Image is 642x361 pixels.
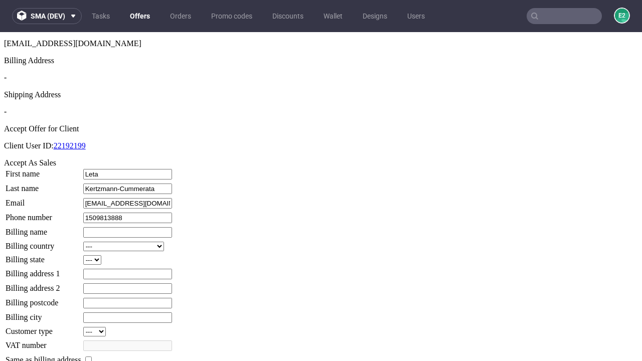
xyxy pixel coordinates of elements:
[5,165,82,177] td: Email
[266,8,309,24] a: Discounts
[5,308,82,319] td: VAT number
[5,294,82,305] td: Customer type
[5,136,82,148] td: First name
[4,41,7,50] span: -
[5,265,82,277] td: Billing postcode
[5,322,82,333] td: Same as billing address
[4,58,638,67] div: Shipping Address
[124,8,156,24] a: Offers
[12,8,82,24] button: sma (dev)
[5,223,82,233] td: Billing state
[54,109,86,118] a: 22192199
[5,151,82,162] td: Last name
[317,8,349,24] a: Wallet
[164,8,197,24] a: Orders
[86,8,116,24] a: Tasks
[4,24,638,33] div: Billing Address
[4,7,141,16] span: [EMAIL_ADDRESS][DOMAIN_NAME]
[5,280,82,291] td: Billing city
[5,180,82,192] td: Phone number
[4,92,638,101] div: Accept Offer for Client
[615,9,629,23] figcaption: e2
[205,8,258,24] a: Promo codes
[5,195,82,206] td: Billing name
[357,8,393,24] a: Designs
[5,236,82,248] td: Billing address 1
[401,8,431,24] a: Users
[4,109,638,118] p: Client User ID:
[5,209,82,220] td: Billing country
[4,75,7,84] span: -
[31,13,65,20] span: sma (dev)
[4,126,638,135] div: Accept As Sales
[5,251,82,262] td: Billing address 2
